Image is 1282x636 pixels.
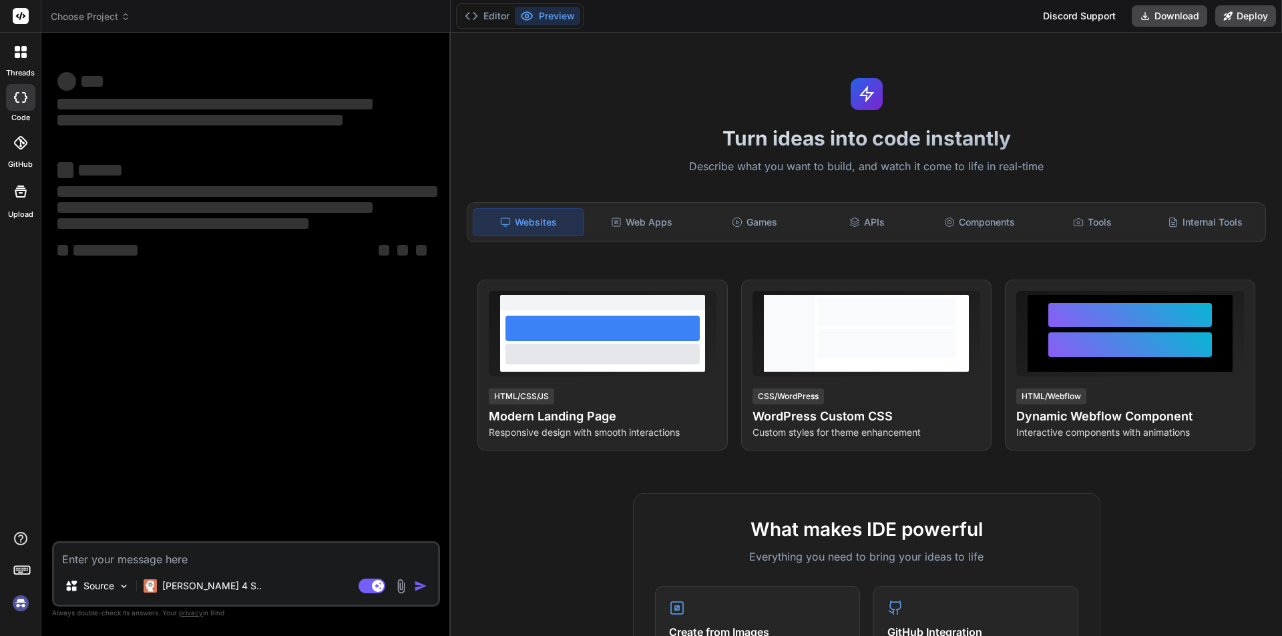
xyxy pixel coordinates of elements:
[57,218,308,229] span: ‌
[489,388,554,404] div: HTML/CSS/JS
[8,159,33,170] label: GitHub
[397,245,408,256] span: ‌
[515,7,580,25] button: Preview
[57,202,373,213] span: ‌
[1016,407,1244,426] h4: Dynamic Webflow Component
[489,426,716,439] p: Responsive design with smooth interactions
[1132,5,1207,27] button: Download
[655,515,1078,543] h2: What makes IDE powerful
[459,7,515,25] button: Editor
[79,165,122,176] span: ‌
[57,99,373,109] span: ‌
[73,245,138,256] span: ‌
[1150,208,1260,236] div: Internal Tools
[57,115,343,125] span: ‌
[812,208,922,236] div: APIs
[489,407,716,426] h4: Modern Landing Page
[6,67,35,79] label: threads
[753,426,980,439] p: Custom styles for theme enhancement
[416,245,427,256] span: ‌
[1016,388,1086,404] div: HTML/Webflow
[179,609,203,617] span: privacy
[473,208,584,236] div: Websites
[57,72,76,91] span: ‌
[83,579,114,593] p: Source
[1038,208,1148,236] div: Tools
[57,186,437,197] span: ‌
[57,162,73,178] span: ‌
[57,245,68,256] span: ‌
[414,579,427,593] img: icon
[459,126,1274,150] h1: Turn ideas into code instantly
[1215,5,1276,27] button: Deploy
[8,209,33,220] label: Upload
[11,112,30,123] label: code
[51,10,130,23] span: Choose Project
[925,208,1035,236] div: Components
[393,579,409,594] img: attachment
[1016,426,1244,439] p: Interactive components with animations
[753,388,824,404] div: CSS/WordPress
[162,579,262,593] p: [PERSON_NAME] 4 S..
[459,158,1274,176] p: Describe what you want to build, and watch it come to life in real-time
[9,592,32,615] img: signin
[52,607,440,619] p: Always double-check its answers. Your in Bind
[753,407,980,426] h4: WordPress Custom CSS
[587,208,697,236] div: Web Apps
[118,581,130,592] img: Pick Models
[1035,5,1124,27] div: Discord Support
[700,208,810,236] div: Games
[655,549,1078,565] p: Everything you need to bring your ideas to life
[81,76,103,87] span: ‌
[144,579,157,593] img: Claude 4 Sonnet
[379,245,389,256] span: ‌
